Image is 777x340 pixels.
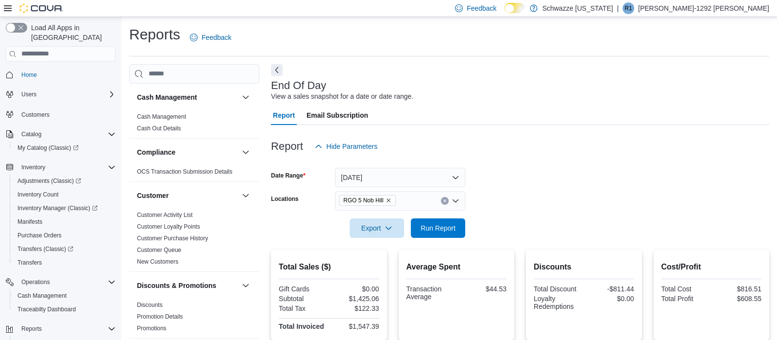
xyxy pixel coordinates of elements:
span: Feedback [467,3,496,13]
span: Manifests [14,216,116,228]
span: Inventory Manager (Classic) [14,202,116,214]
span: My Catalog (Classic) [17,144,79,152]
a: New Customers [137,258,178,265]
a: Inventory Manager (Classic) [14,202,101,214]
span: Hide Parameters [326,142,377,151]
span: Promotion Details [137,313,183,321]
span: R1 [625,2,632,14]
button: Catalog [17,128,45,140]
button: Customer [240,190,252,201]
span: Home [17,69,116,81]
button: Inventory Count [10,188,119,201]
span: Operations [17,276,116,288]
a: Transfers (Classic) [14,243,77,255]
button: Traceabilty Dashboard [10,303,119,316]
span: Transfers (Classic) [17,245,73,253]
span: Users [21,90,36,98]
a: Promotion Details [137,313,183,320]
p: [PERSON_NAME]-1292 [PERSON_NAME] [638,2,769,14]
h3: Compliance [137,147,175,157]
button: Compliance [240,146,252,158]
span: Purchase Orders [17,232,62,239]
a: Customer Queue [137,247,181,253]
h1: Reports [129,25,180,44]
span: Cash Out Details [137,125,181,132]
button: Run Report [411,218,465,238]
h3: End Of Day [271,80,326,91]
span: Cash Management [137,113,186,121]
p: Schwazze [US_STATE] [542,2,613,14]
a: Customer Loyalty Points [137,223,200,230]
button: [DATE] [335,168,465,187]
button: Reports [2,322,119,336]
span: Customer Queue [137,246,181,254]
span: Reports [21,325,42,333]
h3: Report [271,141,303,152]
button: Customer [137,191,238,200]
label: Date Range [271,172,305,179]
span: Catalog [17,128,116,140]
h3: Discounts & Promotions [137,281,216,290]
div: Gift Cards [279,285,327,293]
button: Purchase Orders [10,229,119,242]
span: Adjustments (Classic) [14,175,116,187]
h3: Customer [137,191,169,200]
span: Cash Management [17,292,67,300]
button: Compliance [137,147,238,157]
button: Catalog [2,127,119,141]
a: Traceabilty Dashboard [14,304,80,315]
div: Cash Management [129,111,259,138]
button: Clear input [441,197,449,205]
span: Feedback [202,33,231,42]
button: Discounts & Promotions [137,281,238,290]
span: My Catalog (Classic) [14,142,116,154]
p: | [617,2,619,14]
div: Compliance [129,166,259,181]
span: Cash Management [14,290,116,302]
img: Cova [19,3,63,13]
span: Purchase Orders [14,230,116,241]
button: Customers [2,107,119,121]
button: Users [17,89,40,100]
a: Purchase Orders [14,230,66,241]
button: Manifests [10,215,119,229]
span: Users [17,89,116,100]
a: Adjustments (Classic) [14,175,85,187]
div: $0.00 [586,295,634,303]
span: Adjustments (Classic) [17,177,81,185]
span: Promotions [137,324,167,332]
span: Customers [17,108,116,120]
span: Catalog [21,130,41,138]
button: Operations [17,276,54,288]
a: Manifests [14,216,46,228]
div: Total Profit [661,295,709,303]
a: Customer Purchase History [137,235,208,242]
span: Inventory Manager (Classic) [17,204,98,212]
span: Customer Activity List [137,211,193,219]
div: Customer [129,209,259,271]
button: Transfers [10,256,119,269]
button: Inventory [2,161,119,174]
button: Remove RGO 5 Nob Hill from selection in this group [386,197,391,203]
button: Discounts & Promotions [240,280,252,291]
span: Email Subscription [306,106,368,125]
div: $0.00 [331,285,379,293]
button: Reports [17,323,46,335]
span: Transfers [17,259,42,267]
a: Customers [17,109,53,121]
span: Discounts [137,301,163,309]
span: Reports [17,323,116,335]
h2: Cost/Profit [661,261,761,273]
a: Transfers [14,257,46,268]
strong: Total Invoiced [279,322,324,330]
a: Home [17,69,41,81]
span: Transfers (Classic) [14,243,116,255]
div: $608.55 [713,295,761,303]
a: Customer Activity List [137,212,193,218]
span: Inventory Count [14,189,116,200]
div: $816.51 [713,285,761,293]
span: Customer Purchase History [137,234,208,242]
h3: Cash Management [137,92,197,102]
span: Customers [21,111,50,119]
